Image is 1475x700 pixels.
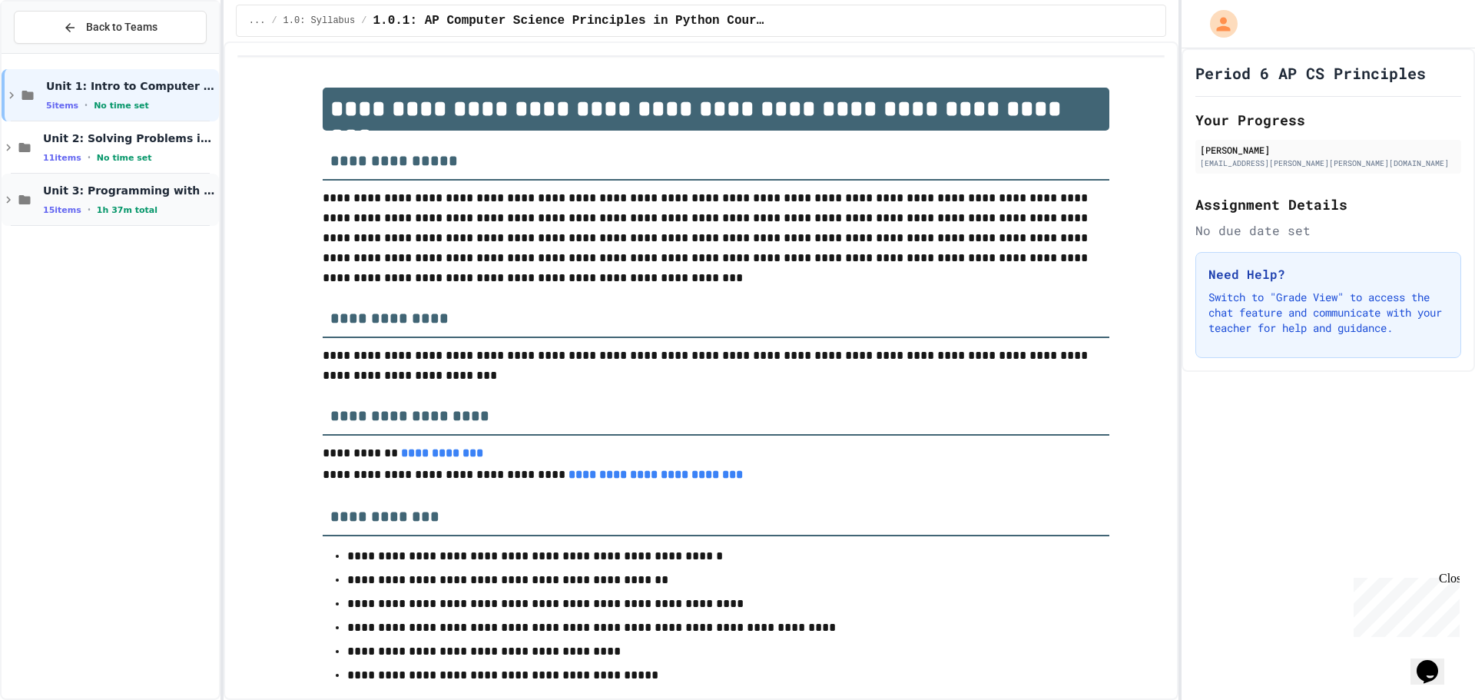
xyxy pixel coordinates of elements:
span: / [361,15,366,27]
span: No time set [94,101,149,111]
iframe: chat widget [1347,572,1460,637]
span: • [85,99,88,111]
span: • [88,151,91,164]
span: No time set [97,153,152,163]
span: / [271,15,277,27]
h2: Your Progress [1195,109,1461,131]
span: • [88,204,91,216]
div: Chat with us now!Close [6,6,106,98]
h1: Period 6 AP CS Principles [1195,62,1426,84]
span: Back to Teams [86,19,157,35]
span: 1h 37m total [97,205,157,215]
span: 1.0.1: AP Computer Science Principles in Python Course Syllabus [373,12,766,30]
span: 11 items [43,153,81,163]
div: No due date set [1195,221,1461,240]
span: 5 items [46,101,78,111]
span: Unit 2: Solving Problems in Computer Science [43,131,216,145]
div: My Account [1194,6,1241,41]
span: Unit 3: Programming with Python [43,184,216,197]
h3: Need Help? [1208,265,1448,284]
button: Back to Teams [14,11,207,44]
iframe: chat widget [1410,639,1460,685]
span: Unit 1: Intro to Computer Science [46,79,216,93]
span: ... [249,15,266,27]
span: 15 items [43,205,81,215]
div: [PERSON_NAME] [1200,143,1457,157]
span: 1.0: Syllabus [283,15,356,27]
div: [EMAIL_ADDRESS][PERSON_NAME][PERSON_NAME][DOMAIN_NAME] [1200,158,1457,169]
h2: Assignment Details [1195,194,1461,215]
p: Switch to "Grade View" to access the chat feature and communicate with your teacher for help and ... [1208,290,1448,336]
